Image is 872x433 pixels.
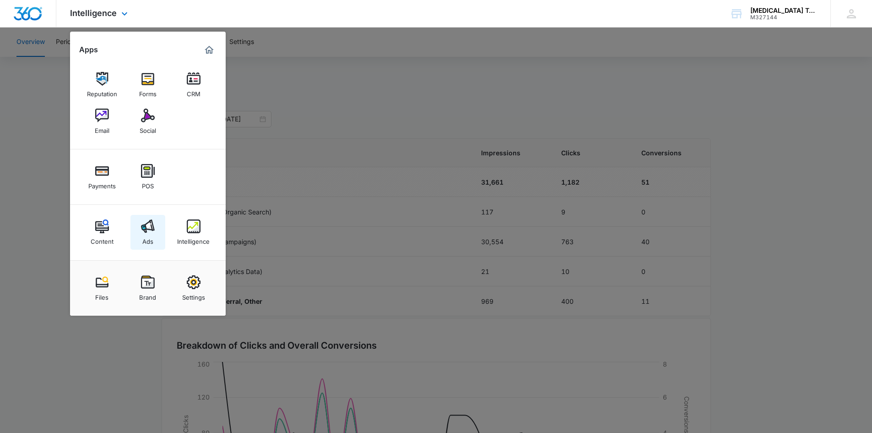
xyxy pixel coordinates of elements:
a: CRM [176,67,211,102]
a: Ads [130,215,165,250]
a: Payments [85,159,119,194]
div: Brand [139,289,156,301]
div: Payments [88,178,116,190]
div: Email [95,122,109,134]
a: Brand [130,271,165,306]
h2: Apps [79,45,98,54]
div: account id [750,14,817,21]
div: Content [91,233,114,245]
a: Files [85,271,119,306]
div: Social [140,122,156,134]
a: Email [85,104,119,139]
a: Marketing 360® Dashboard [202,43,217,57]
a: Intelligence [176,215,211,250]
a: Content [85,215,119,250]
div: POS [142,178,154,190]
span: Intelligence [70,8,117,18]
div: Files [95,289,108,301]
div: Ads [142,233,153,245]
div: Settings [182,289,205,301]
div: Intelligence [177,233,210,245]
a: Reputation [85,67,119,102]
div: account name [750,7,817,14]
a: Forms [130,67,165,102]
div: Forms [139,86,157,98]
a: Social [130,104,165,139]
div: CRM [187,86,200,98]
a: Settings [176,271,211,306]
a: POS [130,159,165,194]
div: Reputation [87,86,117,98]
